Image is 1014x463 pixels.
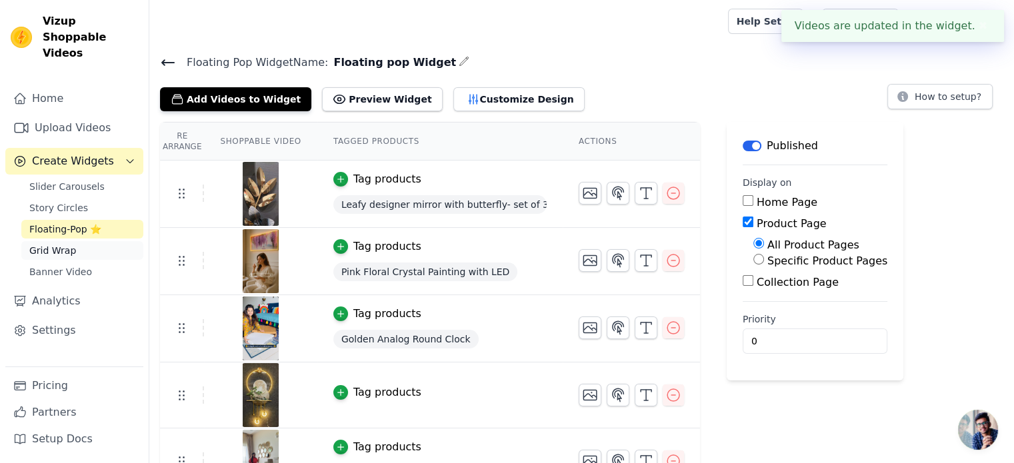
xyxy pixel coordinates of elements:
[5,426,143,452] a: Setup Docs
[5,372,143,399] a: Pricing
[459,53,469,71] div: Edit Name
[887,84,993,109] button: How to setup?
[579,384,601,406] button: Change Thumbnail
[887,93,993,106] a: How to setup?
[29,223,101,236] span: Floating-Pop ⭐
[160,123,204,161] th: Re Arrange
[160,87,311,111] button: Add Videos to Widget
[958,410,998,450] a: Open chat
[909,9,1003,33] button: Rangdedecor
[579,316,601,339] button: Change Thumbnail
[353,384,421,400] div: Tag products
[43,13,138,61] span: Vizup Shoppable Videos
[333,384,421,400] button: Tag products
[333,439,421,455] button: Tag products
[579,249,601,272] button: Change Thumbnail
[781,10,1004,42] div: Videos are updated in the widget.
[322,87,442,111] button: Preview Widget
[176,55,328,71] span: Floating Pop Widget Name:
[333,330,479,348] span: Golden Analog Round Clock
[21,199,143,217] a: Story Circles
[353,306,421,322] div: Tag products
[333,195,547,214] span: Leafy designer mirror with butterfly- set of 3
[242,363,279,427] img: reel-preview-rangdedecor.myshopify.com-3604126526064442704_46513046432.jpeg
[757,196,817,209] label: Home Page
[29,265,92,278] span: Banner Video
[931,9,1003,33] p: Rangdedecor
[5,85,143,112] a: Home
[11,27,32,48] img: Vizup
[242,296,279,360] img: reel-preview-rangdedecor.myshopify.com-3698330757592260561_6834921651.jpeg
[767,254,887,267] label: Specific Product Pages
[317,123,563,161] th: Tagged Products
[579,182,601,205] button: Change Thumbnail
[767,238,859,251] label: All Product Pages
[353,171,421,187] div: Tag products
[453,87,585,111] button: Customize Design
[32,153,114,169] span: Create Widgets
[757,217,827,230] label: Product Page
[563,123,700,161] th: Actions
[5,148,143,175] button: Create Widgets
[743,312,887,326] label: Priority
[353,439,421,455] div: Tag products
[21,220,143,238] a: Floating-Pop ⭐
[21,241,143,260] a: Grid Wrap
[728,9,803,34] a: Help Setup
[5,115,143,141] a: Upload Videos
[328,55,456,71] span: Floating pop Widget
[242,229,279,293] img: reel-preview-rangdedecor.myshopify.com-3665046250754998227_46513046432.jpeg
[242,162,279,226] img: reel-preview-rangdedecor.myshopify.com-3680725188990924294_46513046432.jpeg
[333,306,421,322] button: Tag products
[743,176,792,189] legend: Display on
[21,177,143,196] a: Slider Carousels
[29,201,88,215] span: Story Circles
[5,317,143,344] a: Settings
[353,238,421,254] div: Tag products
[333,262,517,281] span: Pink Floral Crystal Painting with LED
[21,262,143,281] a: Banner Video
[5,399,143,426] a: Partners
[757,276,839,288] label: Collection Page
[333,171,421,187] button: Tag products
[822,9,899,34] a: Book Demo
[5,288,143,314] a: Analytics
[204,123,317,161] th: Shoppable Video
[29,244,76,257] span: Grid Wrap
[29,180,105,193] span: Slider Carousels
[975,18,991,34] button: Close
[767,138,818,154] p: Published
[333,238,421,254] button: Tag products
